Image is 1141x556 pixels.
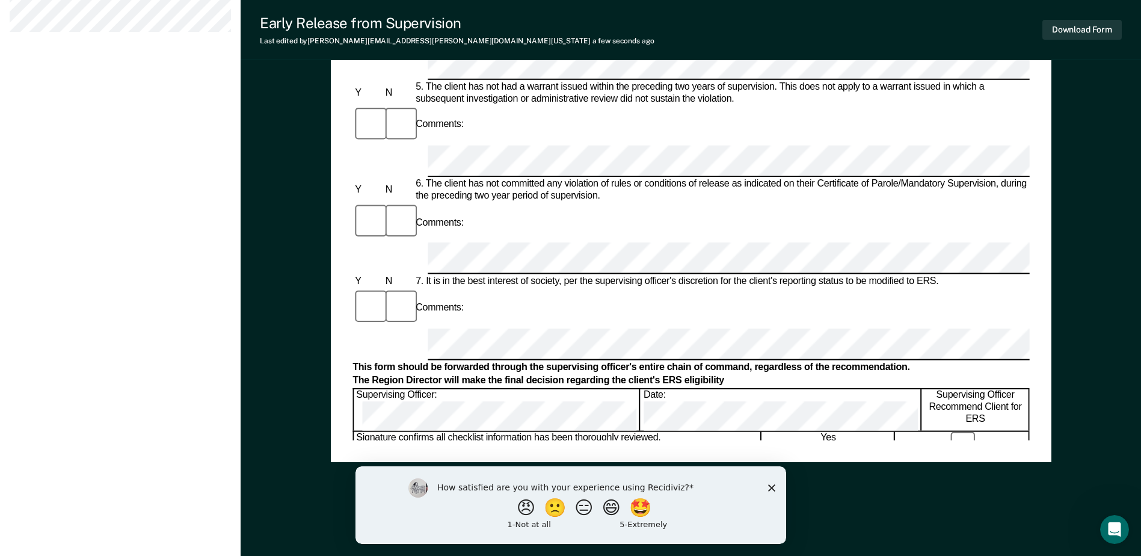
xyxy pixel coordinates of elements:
[641,389,921,431] div: Date:
[762,432,895,457] div: Yes
[260,14,654,32] div: Early Release from Supervision
[1042,20,1122,40] button: Download Form
[413,178,1030,202] div: 6. The client has not committed any violation of rules or conditions of release as indicated on t...
[1100,515,1129,544] iframe: Intercom live chat
[352,361,1029,373] div: This form should be forwarded through the supervising officer's entire chain of command, regardle...
[352,87,383,99] div: Y
[352,184,383,196] div: Y
[354,389,640,431] div: Supervising Officer:
[383,276,413,288] div: N
[354,432,761,457] div: Signature confirms all checklist information has been thoroughly reviewed.
[413,81,1030,105] div: 5. The client has not had a warrant issued within the preceding two years of supervision. This do...
[352,374,1029,386] div: The Region Director will make the final decision regarding the client's ERS eligibility
[355,466,786,544] iframe: Survey by Kim from Recidiviz
[413,302,466,314] div: Comments:
[592,37,654,45] span: a few seconds ago
[413,276,1030,288] div: 7. It is in the best interest of society, per the supervising officer's discretion for the client...
[413,217,466,229] div: Comments:
[260,37,654,45] div: Last edited by [PERSON_NAME][EMAIL_ADDRESS][PERSON_NAME][DOMAIN_NAME][US_STATE]
[352,276,383,288] div: Y
[383,184,413,196] div: N
[413,119,466,131] div: Comments:
[383,87,413,99] div: N
[922,389,1029,431] div: Supervising Officer Recommend Client for ERS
